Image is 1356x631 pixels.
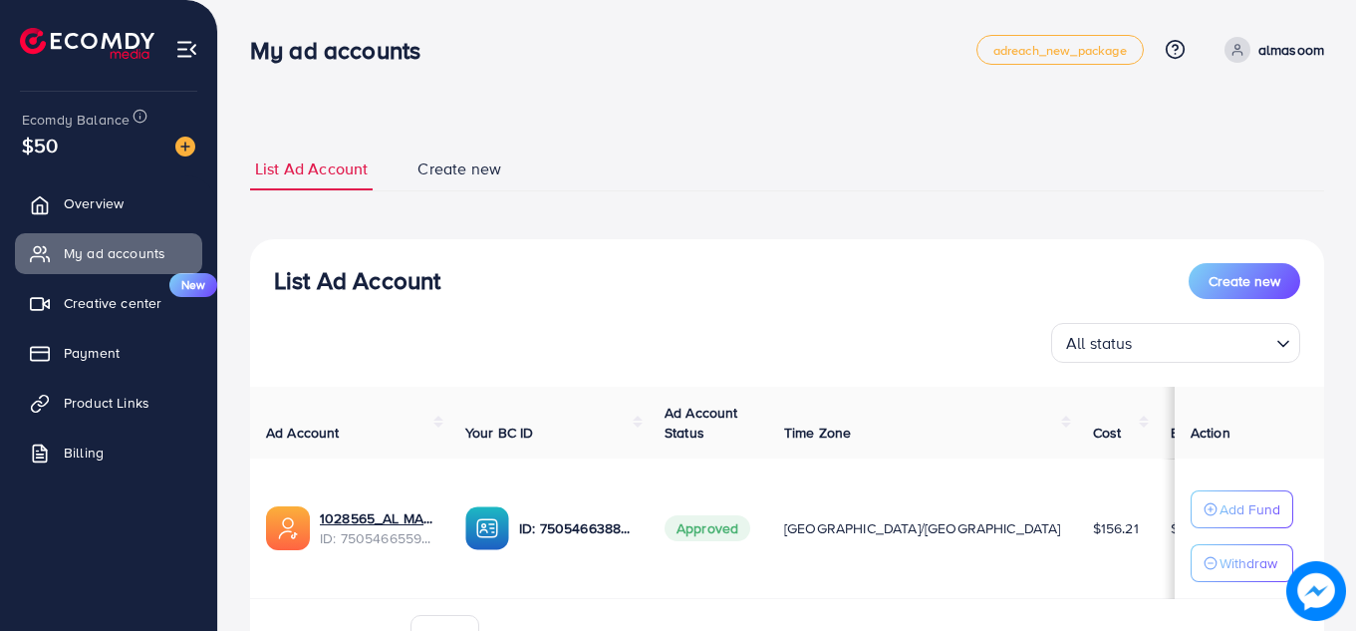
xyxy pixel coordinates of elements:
img: image [175,137,195,157]
span: Ad Account [266,423,340,443]
span: Product Links [64,393,149,413]
span: Creative center [64,293,161,313]
a: Product Links [15,383,202,423]
input: Search for option [1139,325,1268,358]
span: Time Zone [784,423,851,443]
button: Create new [1189,263,1300,299]
span: [GEOGRAPHIC_DATA]/[GEOGRAPHIC_DATA] [784,518,1061,538]
button: Add Fund [1191,490,1293,528]
span: adreach_new_package [993,44,1127,57]
a: My ad accounts [15,233,202,273]
span: Approved [665,515,750,541]
img: ic-ads-acc.e4c84228.svg [266,506,310,550]
p: Withdraw [1220,551,1277,575]
p: almasoom [1258,38,1324,62]
p: ID: 7505466388048740369 [519,516,633,540]
div: Search for option [1051,323,1300,363]
img: ic-ba-acc.ded83a64.svg [465,506,509,550]
span: Ad Account Status [665,403,738,443]
span: ID: 7505466559171952657 [320,528,433,548]
span: Billing [64,443,104,463]
p: Add Fund [1220,497,1280,521]
a: Creative centerNew [15,283,202,323]
span: Ecomdy Balance [22,110,130,130]
span: Payment [64,343,120,363]
a: 1028565_AL MASOOM_1747502617853 [320,508,433,528]
span: $156.21 [1093,518,1139,538]
span: Create new [1209,271,1280,291]
a: Billing [15,433,202,473]
img: logo [20,28,154,59]
img: image [1286,561,1346,621]
span: My ad accounts [64,243,165,263]
img: menu [175,38,198,61]
h3: My ad accounts [250,36,436,65]
span: Overview [64,193,124,213]
a: almasoom [1217,37,1324,63]
button: Withdraw [1191,544,1293,582]
span: Cost [1093,423,1122,443]
span: Your BC ID [465,423,534,443]
h3: List Ad Account [274,266,440,295]
a: adreach_new_package [976,35,1144,65]
span: $50 [22,131,58,159]
span: Action [1191,423,1230,443]
a: Overview [15,183,202,223]
span: Create new [417,158,501,180]
span: List Ad Account [255,158,368,180]
span: New [169,273,217,297]
div: <span class='underline'>1028565_AL MASOOM_1747502617853</span></br>7505466559171952657 [320,508,433,549]
span: All status [1062,329,1137,358]
a: Payment [15,333,202,373]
